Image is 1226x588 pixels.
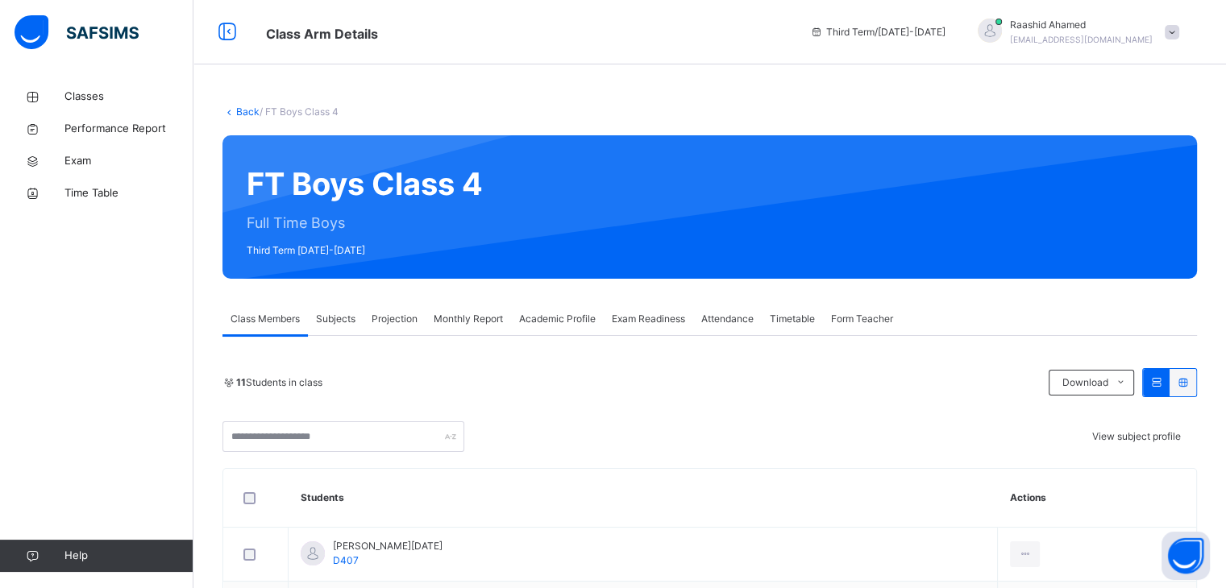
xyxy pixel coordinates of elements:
[612,312,685,326] span: Exam Readiness
[64,121,193,137] span: Performance Report
[236,375,322,390] span: Students in class
[260,106,339,118] span: / FT Boys Class 4
[15,15,139,49] img: safsims
[64,153,193,169] span: Exam
[266,26,378,42] span: Class Arm Details
[236,106,260,118] a: Back
[64,89,193,105] span: Classes
[1092,430,1181,442] span: View subject profile
[333,554,359,566] span: D407
[1162,532,1210,580] button: Open asap
[1010,35,1153,44] span: [EMAIL_ADDRESS][DOMAIN_NAME]
[810,25,945,39] span: session/term information
[316,312,355,326] span: Subjects
[701,312,754,326] span: Attendance
[434,312,503,326] span: Monthly Report
[372,312,418,326] span: Projection
[333,539,443,553] span: [PERSON_NAME][DATE]
[1010,18,1153,32] span: Raashid Ahamed
[64,548,193,564] span: Help
[231,312,300,326] span: Class Members
[519,312,596,326] span: Academic Profile
[64,185,193,201] span: Time Table
[962,18,1187,47] div: RaashidAhamed
[998,469,1196,528] th: Actions
[236,376,246,388] b: 11
[831,312,893,326] span: Form Teacher
[289,469,998,528] th: Students
[1062,375,1108,390] span: Download
[770,312,815,326] span: Timetable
